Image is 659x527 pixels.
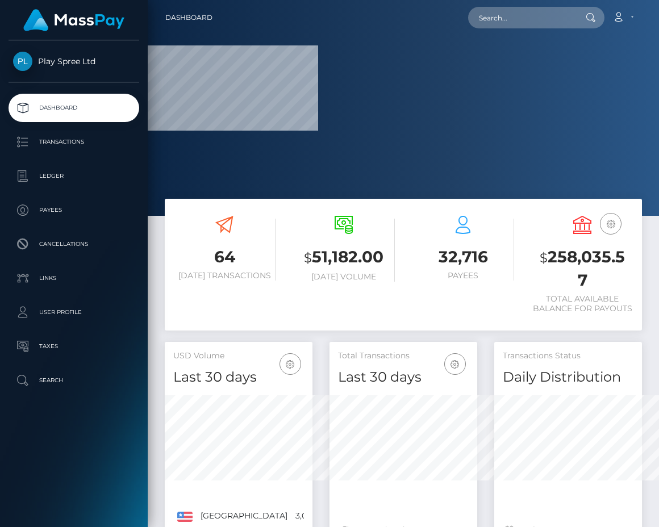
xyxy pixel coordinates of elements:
a: User Profile [9,298,139,327]
img: MassPay Logo [23,9,124,31]
h4: Daily Distribution [503,367,633,387]
p: Search [13,372,135,389]
h6: [DATE] Transactions [173,271,276,281]
span: Play Spree Ltd [9,56,139,66]
a: Dashboard [9,94,139,122]
p: Transactions [13,133,135,150]
h3: 258,035.57 [531,246,633,291]
input: Search... [468,7,575,28]
a: Cancellations [9,230,139,258]
a: Ledger [9,162,139,190]
p: Taxes [13,338,135,355]
p: Dashboard [13,99,135,116]
h6: Total Available Balance for Payouts [531,294,633,313]
img: US.png [177,512,193,522]
h5: USD Volume [173,350,304,362]
small: $ [540,250,548,266]
h4: Last 30 days [173,367,304,387]
small: $ [304,250,312,266]
p: Payees [13,202,135,219]
a: Dashboard [165,6,212,30]
h5: Total Transactions [338,350,469,362]
h4: Last 30 days [338,367,469,387]
p: Ledger [13,168,135,185]
h5: Transactions Status [503,350,633,362]
h6: [DATE] Volume [293,272,395,282]
a: Payees [9,196,139,224]
p: Links [13,270,135,287]
h3: 64 [173,246,276,268]
h3: 32,716 [412,246,514,268]
a: Transactions [9,128,139,156]
a: Search [9,366,139,395]
h6: Payees [412,271,514,281]
a: Links [9,264,139,292]
p: User Profile [13,304,135,321]
a: Taxes [9,332,139,361]
p: Cancellations [13,236,135,253]
img: Play Spree Ltd [13,52,32,71]
h3: 51,182.00 [293,246,395,269]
